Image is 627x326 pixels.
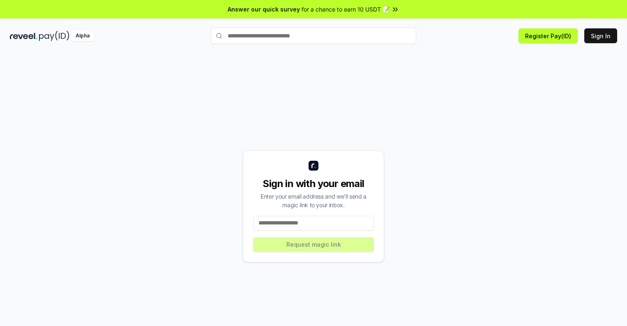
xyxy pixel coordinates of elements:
div: Sign in with your email [253,177,374,190]
div: Alpha [71,31,94,41]
button: Sign In [584,28,617,43]
button: Register Pay(ID) [519,28,578,43]
span: for a chance to earn 10 USDT 📝 [302,5,390,14]
img: pay_id [39,31,69,41]
img: logo_small [309,161,318,171]
span: Answer our quick survey [228,5,300,14]
img: reveel_dark [10,31,37,41]
div: Enter your email address and we’ll send a magic link to your inbox. [253,192,374,209]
